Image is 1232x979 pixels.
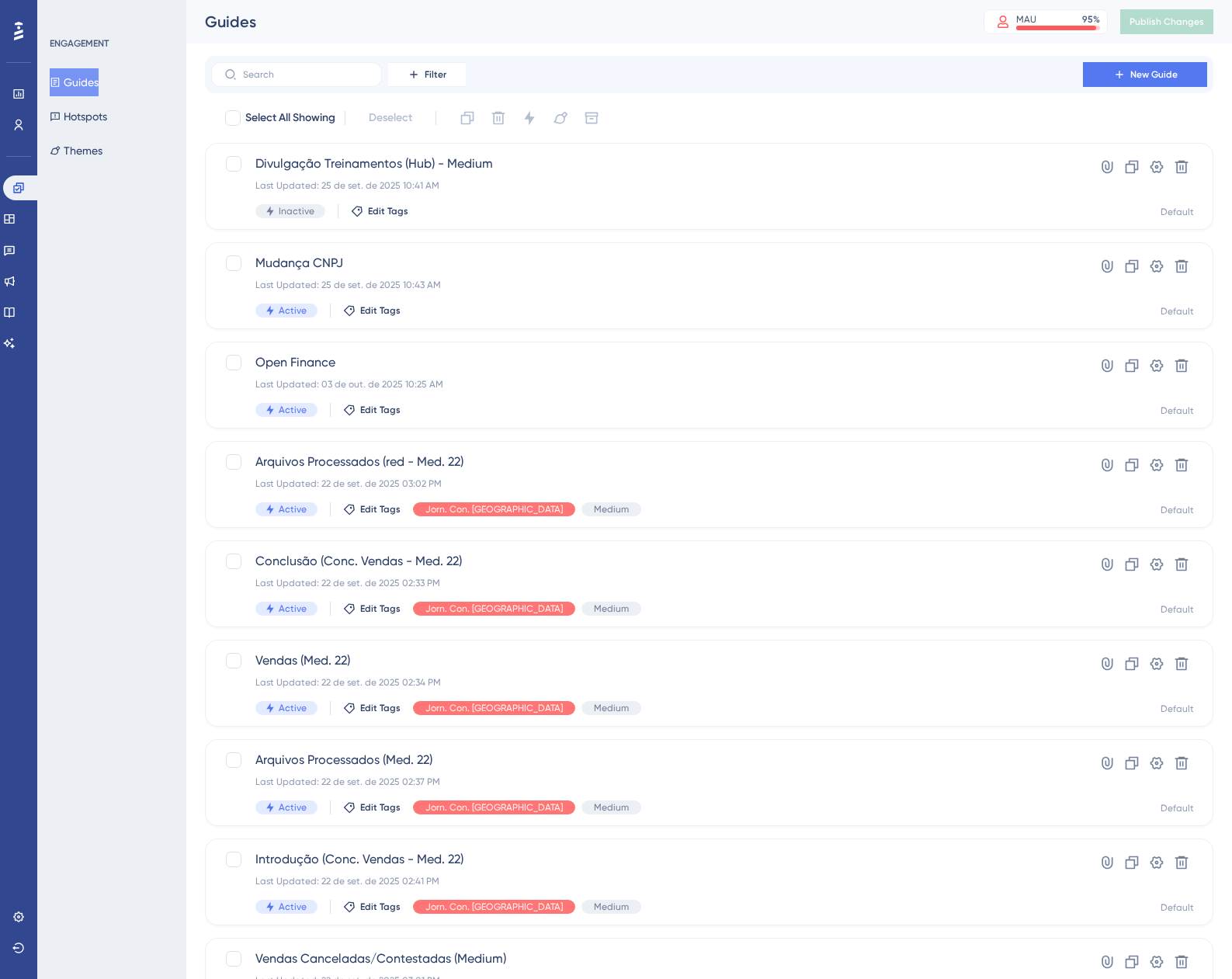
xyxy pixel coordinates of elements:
button: Edit Tags [343,901,401,913]
span: Active [279,702,307,714]
span: Publish Changes [1130,16,1204,28]
span: Jorn. Con. [GEOGRAPHIC_DATA] [425,503,563,516]
span: Medium [594,702,629,714]
span: Medium [594,901,629,913]
div: Last Updated: 03 de out. de 2025 10:25 AM [255,378,1039,391]
div: Last Updated: 22 de set. de 2025 02:37 PM [255,776,1039,788]
div: Default [1161,206,1194,218]
button: Edit Tags [351,205,408,217]
span: Filter [425,68,446,81]
div: Default [1161,603,1194,616]
div: Last Updated: 22 de set. de 2025 02:34 PM [255,676,1039,689]
div: Guides [205,11,945,33]
button: Guides [50,68,99,96]
button: Hotspots [50,102,107,130]
button: Themes [50,137,102,165]
div: Last Updated: 22 de set. de 2025 02:33 PM [255,577,1039,589]
div: Default [1161,802,1194,814]
span: Edit Tags [360,304,401,317]
span: Deselect [369,109,412,127]
div: Default [1161,504,1194,516]
span: Edit Tags [360,404,401,416]
span: Medium [594,602,629,615]
button: Deselect [355,104,426,132]
span: Mudança CNPJ [255,254,1039,273]
button: Publish Changes [1120,9,1213,34]
span: Jorn. Con. [GEOGRAPHIC_DATA] [425,702,563,714]
span: Edit Tags [360,702,401,714]
div: Last Updated: 25 de set. de 2025 10:41 AM [255,179,1039,192]
span: Medium [594,503,629,516]
button: Edit Tags [343,304,401,317]
span: Active [279,602,307,615]
span: Jorn. Con. [GEOGRAPHIC_DATA] [425,901,563,913]
input: Search [243,69,369,80]
span: Introdução (Conc. Vendas - Med. 22) [255,850,1039,869]
span: Arquivos Processados (Med. 22) [255,751,1039,769]
div: MAU [1016,13,1036,26]
span: New Guide [1130,68,1178,81]
span: Conclusão (Conc. Vendas - Med. 22) [255,552,1039,571]
div: Default [1161,703,1194,715]
span: Select All Showing [245,109,335,127]
span: Edit Tags [360,602,401,615]
button: Edit Tags [343,702,401,714]
span: Edit Tags [360,901,401,913]
span: Edit Tags [368,205,408,217]
span: Edit Tags [360,503,401,516]
span: Divulgação Treinamentos (Hub) - Medium [255,154,1039,173]
div: Last Updated: 22 de set. de 2025 03:02 PM [255,477,1039,490]
span: Vendas (Med. 22) [255,651,1039,670]
div: Default [1161,305,1194,318]
span: Medium [594,801,629,814]
button: New Guide [1083,62,1207,87]
span: Active [279,304,307,317]
div: Last Updated: 25 de set. de 2025 10:43 AM [255,279,1039,291]
span: Active [279,801,307,814]
button: Filter [388,62,466,87]
span: Active [279,901,307,913]
div: Default [1161,404,1194,417]
span: Open Finance [255,353,1039,372]
button: Edit Tags [343,404,401,416]
span: Jorn. Con. [GEOGRAPHIC_DATA] [425,801,563,814]
button: Edit Tags [343,602,401,615]
button: Edit Tags [343,503,401,516]
button: Edit Tags [343,801,401,814]
div: Last Updated: 22 de set. de 2025 02:41 PM [255,875,1039,887]
span: Active [279,503,307,516]
span: Active [279,404,307,416]
div: Default [1161,901,1194,914]
div: 95 % [1082,13,1100,26]
span: Edit Tags [360,801,401,814]
span: Vendas Canceladas/Contestadas (Medium) [255,949,1039,968]
div: ENGAGEMENT [50,37,109,50]
span: Arquivos Processados (red - Med. 22) [255,453,1039,471]
span: Inactive [279,205,314,217]
span: Jorn. Con. [GEOGRAPHIC_DATA] [425,602,563,615]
